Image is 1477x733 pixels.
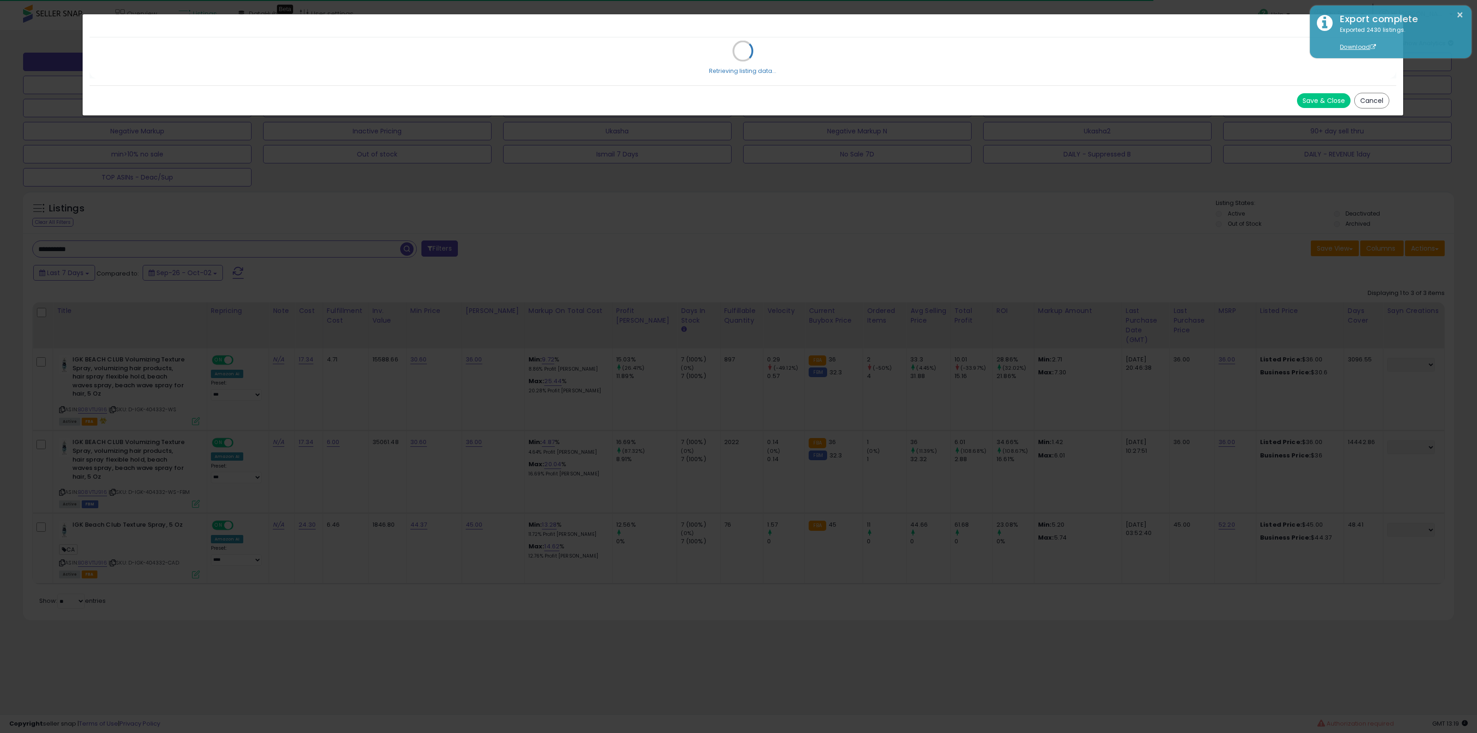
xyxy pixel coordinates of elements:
div: Retrieving listing data... [709,67,776,75]
div: Exported 2430 listings. [1333,26,1465,52]
a: Download [1340,43,1376,51]
div: Export complete [1333,12,1465,26]
button: Save & Close [1297,93,1351,108]
button: Cancel [1354,93,1389,108]
button: × [1456,9,1464,21]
